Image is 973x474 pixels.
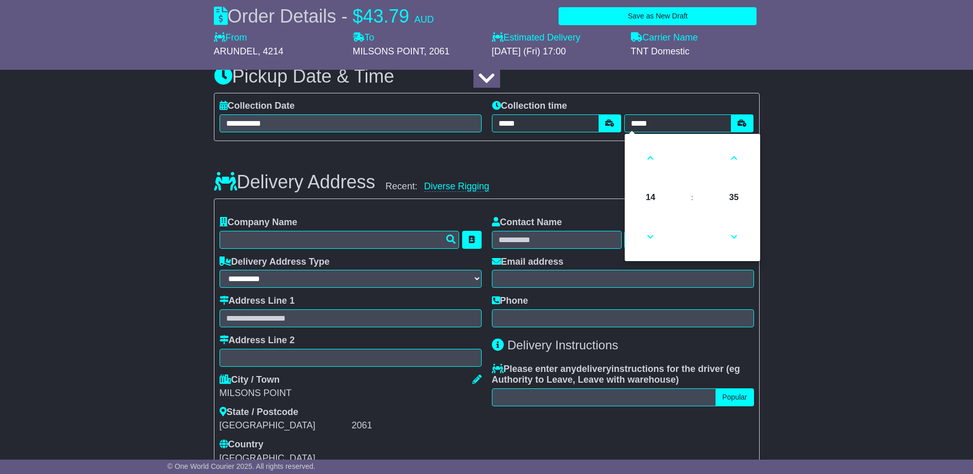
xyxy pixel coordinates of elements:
[507,338,618,352] span: Delivery Instructions
[352,420,482,431] div: 2061
[424,46,450,56] span: , 2061
[220,256,330,268] label: Delivery Address Type
[220,295,295,307] label: Address Line 1
[363,6,409,27] span: 43.79
[636,219,666,255] a: Decrement Hour
[220,335,295,346] label: Address Line 2
[220,453,315,463] span: [GEOGRAPHIC_DATA]
[220,217,297,228] label: Company Name
[353,6,363,27] span: $
[214,32,247,44] label: From
[214,172,375,192] h3: Delivery Address
[167,462,315,470] span: © One World Courier 2025. All rights reserved.
[492,217,562,228] label: Contact Name
[220,439,264,450] label: Country
[414,14,434,25] span: AUD
[719,140,749,176] a: Increment Minute
[220,407,299,418] label: State / Postcode
[492,101,567,112] label: Collection time
[631,32,698,44] label: Carrier Name
[492,364,754,386] label: Please enter any instructions for the driver ( )
[353,46,424,56] span: MILSONS POINT
[559,7,757,25] button: Save as New Draft
[716,388,753,406] button: Popular
[720,184,748,211] span: Pick Minute
[220,101,295,112] label: Collection Date
[674,180,710,215] td: :
[492,46,621,57] div: [DATE] (Fri) 17:00
[637,184,664,211] span: Pick Hour
[424,181,489,192] a: Diverse Rigging
[636,140,666,176] a: Increment Hour
[492,364,740,385] span: eg Authority to Leave, Leave with warehouse
[492,295,528,307] label: Phone
[577,364,611,374] span: delivery
[220,388,482,399] div: MILSONS POINT
[386,181,684,192] div: Recent:
[353,32,374,44] label: To
[214,5,434,27] div: Order Details -
[214,46,258,56] span: ARUNDEL
[492,256,564,268] label: Email address
[492,32,621,44] label: Estimated Delivery
[220,374,280,386] label: City / Town
[258,46,284,56] span: , 4214
[631,46,760,57] div: TNT Domestic
[220,420,349,431] div: [GEOGRAPHIC_DATA]
[214,66,760,87] h3: Pickup Date & Time
[719,219,749,255] a: Decrement Minute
